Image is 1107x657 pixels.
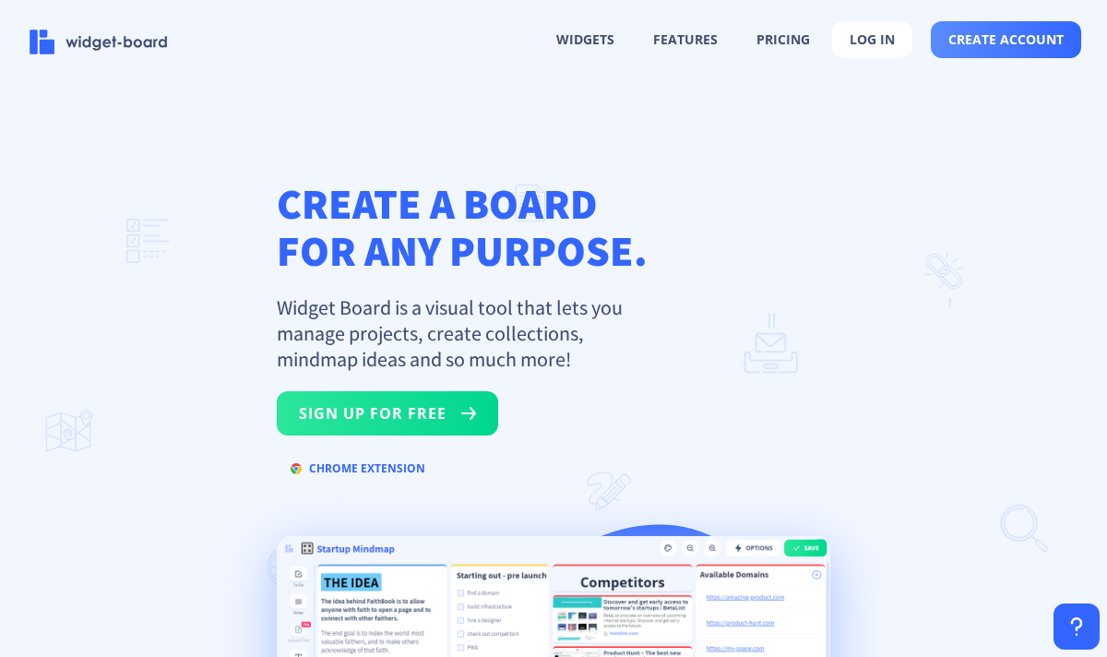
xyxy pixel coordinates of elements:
[277,465,439,483] a: chrome extension
[540,22,631,57] button: widgets
[637,22,734,57] button: features
[931,21,1081,58] button: create account
[277,391,498,436] button: sign up for free
[291,463,302,474] img: chrome.svg
[277,180,830,274] h1: CREATE A BOARD FOR ANY PURPOSE.
[740,22,827,57] button: pricing
[948,32,1064,47] span: create account
[277,454,439,484] button: chrome extension
[277,294,646,372] p: Widget Board is a visual tool that lets you manage projects, create collections, mindmap ideas an...
[832,21,912,58] button: log in
[30,30,168,54] img: logo-name.svg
